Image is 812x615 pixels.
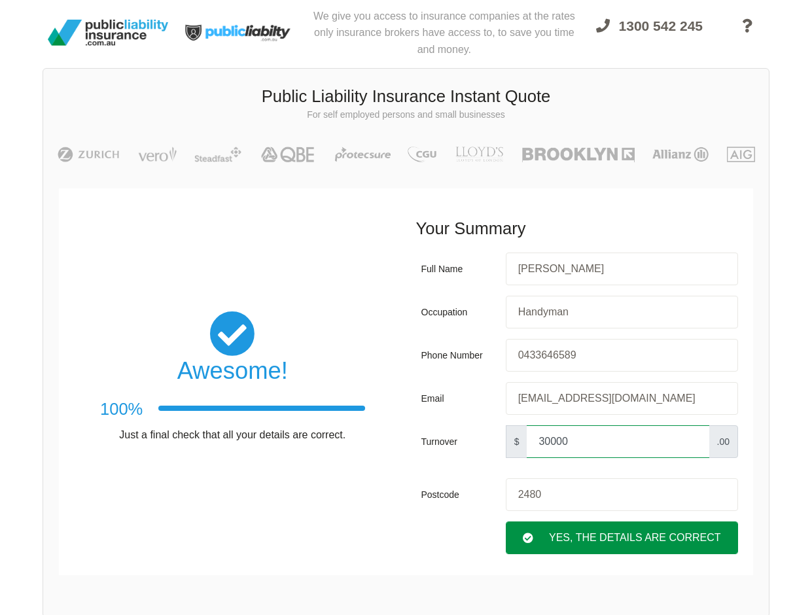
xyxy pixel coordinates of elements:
h3: Your Summary [416,217,744,241]
img: LLOYD's | Public Liability Insurance [448,147,511,162]
div: Postcode [421,478,501,511]
h3: Public Liability Insurance Instant Quote [53,85,759,109]
input: Your phone number, eg: +61xxxxxxxxxx / 0xxxxxxxxx [506,339,738,372]
img: Zurich | Public Liability Insurance [52,147,126,162]
img: AIG | Public Liability Insurance [722,147,760,162]
p: Just a final check that all your details are correct. [100,428,365,442]
div: We give you access to insurance companies at the rates only insurance brokers have access to, to ... [304,5,584,60]
a: 1300 542 245 [584,10,715,60]
h3: 100% [100,398,143,421]
div: Occupation [421,296,501,328]
span: $ [506,425,528,458]
img: QBE | Public Liability Insurance [253,147,324,162]
img: Protecsure | Public Liability Insurance [330,147,396,162]
div: Yes, The Details are correct [506,521,738,554]
div: Phone Number [421,339,501,372]
span: 1300 542 245 [619,18,703,33]
p: For self employed persons and small businesses [53,109,759,122]
input: Your email [506,382,738,415]
img: Steadfast | Public Liability Insurance [189,147,247,162]
div: Turnover [421,425,501,458]
img: Public Liability Insurance Light [173,5,304,60]
img: CGU | Public Liability Insurance [402,147,442,162]
span: .00 [709,425,738,458]
div: Email [421,382,501,415]
input: Your occupation [506,296,738,328]
img: Allianz | Public Liability Insurance [646,147,715,162]
img: Brooklyn | Public Liability Insurance [517,147,639,162]
img: Vero | Public Liability Insurance [132,147,183,162]
input: Your first and last names [506,253,738,285]
h2: Awesome! [100,357,365,385]
div: Full Name [421,253,501,285]
input: Your turnover [527,425,709,458]
input: Your postcode [506,478,738,511]
img: Public Liability Insurance [43,14,173,51]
